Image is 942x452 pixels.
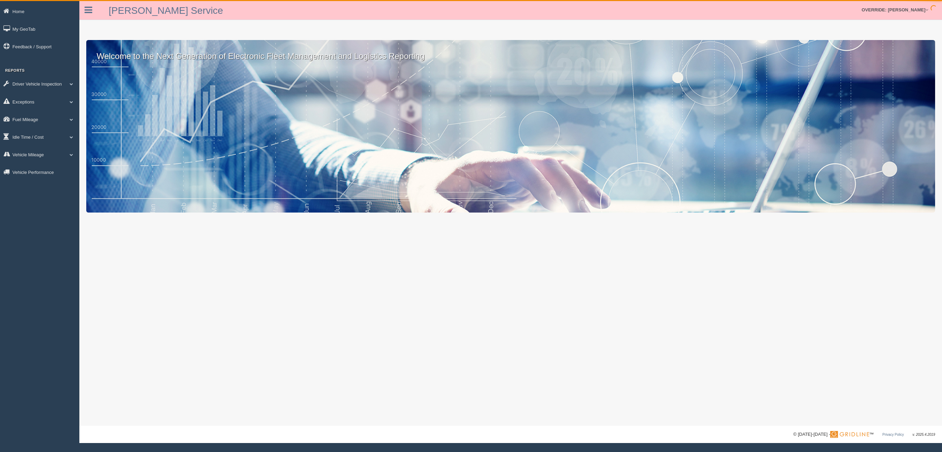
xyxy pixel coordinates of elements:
a: [PERSON_NAME] Service [109,5,223,16]
a: Privacy Policy [882,433,904,436]
img: Gridline [830,431,869,438]
div: © [DATE]-[DATE] - ™ [793,431,935,438]
span: v. 2025.4.2019 [913,433,935,436]
p: Welcome to the Next Generation of Electronic Fleet Management and Logistics Reporting [86,40,935,62]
